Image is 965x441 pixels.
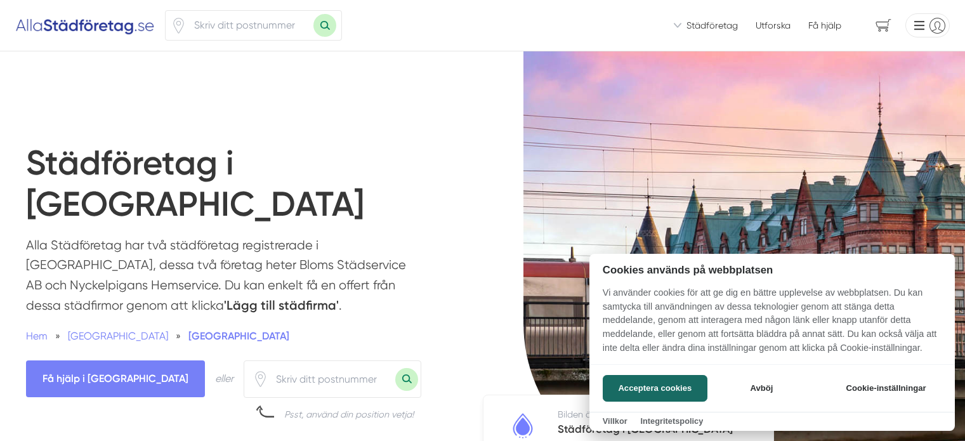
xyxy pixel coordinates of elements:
[589,286,955,364] p: Vi använder cookies för att ge dig en bättre upplevelse av webbplatsen. Du kan samtycka till anvä...
[830,375,942,402] button: Cookie-inställningar
[640,416,703,426] a: Integritetspolicy
[589,264,955,276] h2: Cookies används på webbplatsen
[711,375,812,402] button: Avböj
[603,416,627,426] a: Villkor
[603,375,707,402] button: Acceptera cookies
